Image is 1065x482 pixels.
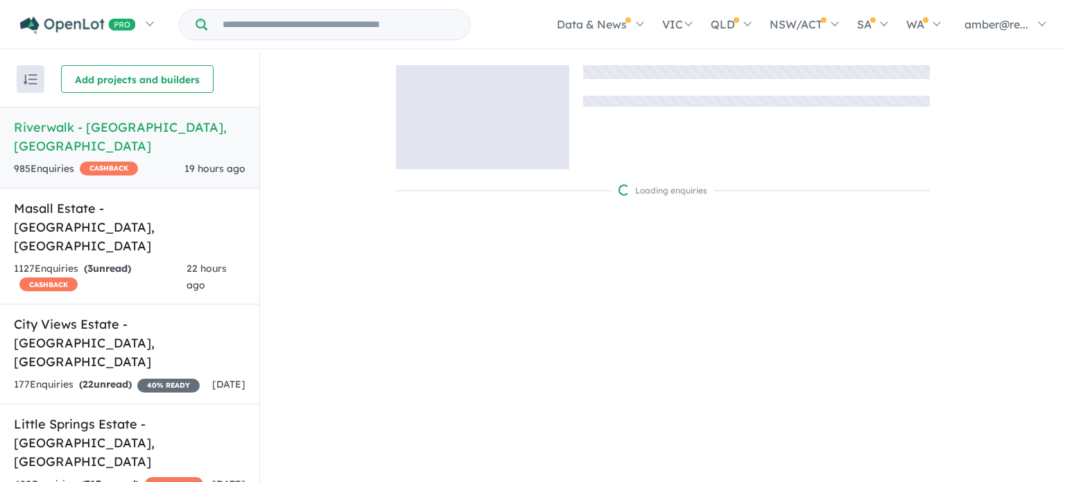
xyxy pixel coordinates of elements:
[210,10,467,40] input: Try estate name, suburb, builder or developer
[14,315,245,371] h5: City Views Estate - [GEOGRAPHIC_DATA] , [GEOGRAPHIC_DATA]
[964,17,1028,31] span: amber@re...
[14,199,245,255] h5: Masall Estate - [GEOGRAPHIC_DATA] , [GEOGRAPHIC_DATA]
[19,277,78,291] span: CASHBACK
[24,74,37,85] img: sort.svg
[83,378,94,390] span: 22
[212,378,245,390] span: [DATE]
[87,262,93,275] span: 3
[137,379,200,393] span: 40 % READY
[14,415,245,471] h5: Little Springs Estate - [GEOGRAPHIC_DATA] , [GEOGRAPHIC_DATA]
[61,65,214,93] button: Add projects and builders
[14,161,138,178] div: 985 Enquir ies
[80,162,138,175] span: CASHBACK
[184,162,245,175] span: 19 hours ago
[14,261,187,294] div: 1127 Enquir ies
[14,377,200,393] div: 177 Enquir ies
[79,378,132,390] strong: ( unread)
[618,184,707,198] div: Loading enquiries
[20,17,136,34] img: Openlot PRO Logo White
[84,262,131,275] strong: ( unread)
[14,118,245,155] h5: Riverwalk - [GEOGRAPHIC_DATA] , [GEOGRAPHIC_DATA]
[187,262,227,291] span: 22 hours ago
